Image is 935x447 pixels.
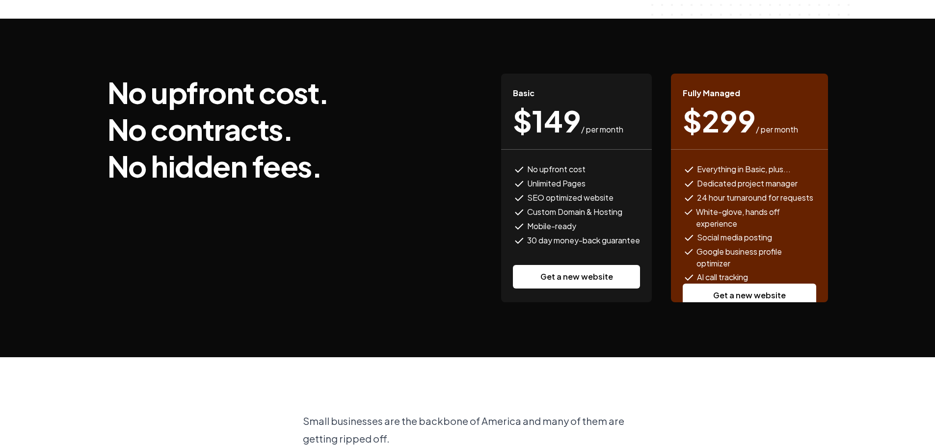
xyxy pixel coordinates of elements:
[513,265,640,289] a: Get a new website
[527,235,640,247] span: 30 day money-back guarantee
[697,192,813,204] span: 24 hour turnaround for requests
[107,74,329,184] h3: No upfront cost. No contracts. No hidden fees.
[527,220,576,233] span: Mobile-ready
[697,232,772,244] span: Social media posting
[697,178,798,190] span: Dedicated project manager
[696,246,816,269] span: Google business profile optimizer
[527,192,614,204] span: SEO optimized website
[527,163,586,176] span: No upfront cost
[683,284,816,307] a: Get a new website
[683,106,756,135] span: $ 299
[527,206,622,218] span: Custom Domain & Hosting
[696,206,816,230] span: White-glove, hands off experience
[683,87,740,99] span: Fully Managed
[697,163,791,176] span: Everything in Basic, plus...
[581,124,623,135] span: / per month
[697,271,748,284] span: AI call tracking
[513,87,534,99] span: Basic
[527,178,586,190] span: Unlimited Pages
[513,106,581,135] span: $ 149
[756,124,798,135] span: / per month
